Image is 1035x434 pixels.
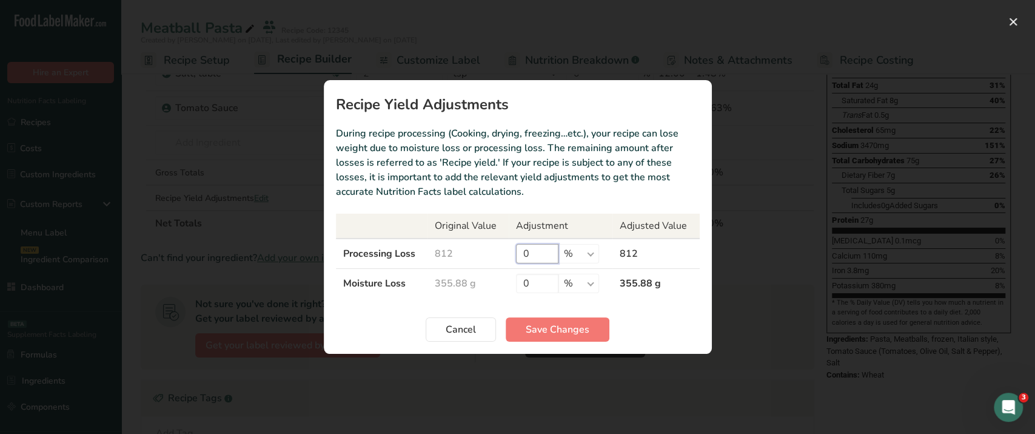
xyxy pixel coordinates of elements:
th: Adjusted Value [612,214,699,239]
button: Cancel [426,317,496,342]
th: Original Value [427,214,509,239]
h1: Recipe Yield Adjustments [336,97,700,112]
td: 355.88 g [612,269,699,299]
td: 812 [427,239,509,269]
td: 812 [612,239,699,269]
p: During recipe processing (Cooking, drying, freezing…etc.), your recipe can lose weight due to moi... [336,126,700,199]
span: 3 [1019,393,1028,402]
iframe: Intercom live chat [994,393,1023,422]
span: Save Changes [526,322,589,337]
span: Cancel [446,322,476,337]
td: Moisture Loss [336,269,428,299]
th: Adjustment [509,214,612,239]
button: Save Changes [506,317,609,342]
td: Processing Loss [336,239,428,269]
td: 355.88 g [427,269,509,299]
